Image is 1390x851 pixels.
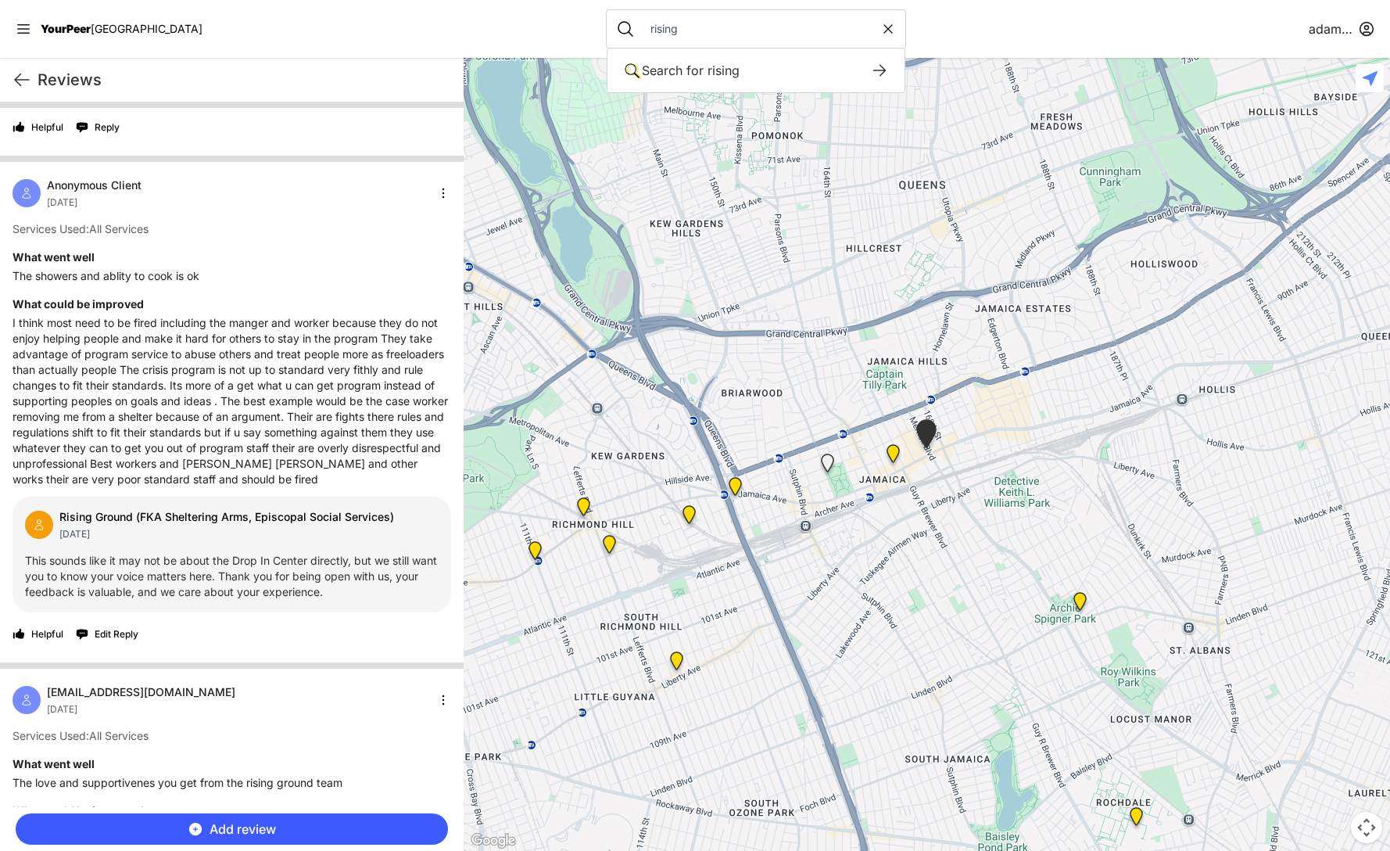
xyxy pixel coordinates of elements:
[13,803,451,819] h4: What could be improved
[600,535,619,560] div: Main Site
[913,419,940,454] div: Jamaica DYCD Youth Drop-in Center - Safe Space (grey door between Tabernacle of Prayer and Hot Po...
[38,69,451,91] h1: Reviews
[13,250,451,265] h4: What went well
[95,121,120,134] span: Reply
[468,831,519,851] a: Open this area in Google Maps (opens a new window)
[667,652,686,677] div: Richmond Hill Center, Main Office
[47,703,235,716] div: [DATE]
[1070,592,1090,617] div: Rising Scholars
[1309,20,1352,38] span: adamabard
[1351,812,1382,843] button: Map camera controls
[525,541,545,566] div: Richmond Hill
[13,268,451,284] p: The showers and ablity to cook is ok
[95,628,138,641] span: Edit Reply
[91,22,202,35] span: [GEOGRAPHIC_DATA]
[47,196,142,209] div: [DATE]
[1309,20,1374,38] button: adamabard
[59,528,394,540] div: [DATE]
[641,21,880,37] input: Search
[13,222,89,235] span: Services Used:
[76,115,120,140] button: Reply
[708,63,740,78] span: rising
[41,24,202,34] a: YourPeer[GEOGRAPHIC_DATA]
[574,497,593,522] div: Richmond Hill
[13,622,63,647] button: Helpful
[31,628,63,641] span: Helpful
[818,454,837,479] div: Queens (Rufus King Park)
[41,22,91,35] span: YourPeer
[725,477,745,502] div: Van Wyck Residential Treatment Program
[76,622,138,647] button: Edit Reply
[13,115,63,140] button: Helpful
[13,296,451,312] h4: What could be improved
[468,831,519,851] img: Google
[13,728,451,744] p: All Services
[47,178,142,193] span: Anonymous Client
[210,820,276,838] span: Add review
[679,505,699,530] div: Richmond Hill Medically Assisted Treatment and Recovery Center, Samaritan Daytop Village
[31,121,63,134] span: Helpful
[13,756,451,772] h4: What went well
[13,221,451,237] p: All Services
[47,684,235,700] span: [EMAIL_ADDRESS][DOMAIN_NAME]
[13,775,451,791] p: The love and supportivenes you get from the rising ground team
[642,63,704,78] span: Search for
[59,509,394,525] div: Rising Ground (FKA Sheltering Arms, Episcopal Social Services)
[13,315,451,487] p: I think most need to be fired including the manger and worker because they do not enjoy helping p...
[13,729,89,742] span: Services Used:
[883,444,903,469] div: Jamaica Site - Main Office
[25,553,439,600] p: This sounds like it may not be about the Drop In Center directly, but we still want you to know y...
[16,813,448,845] button: Add review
